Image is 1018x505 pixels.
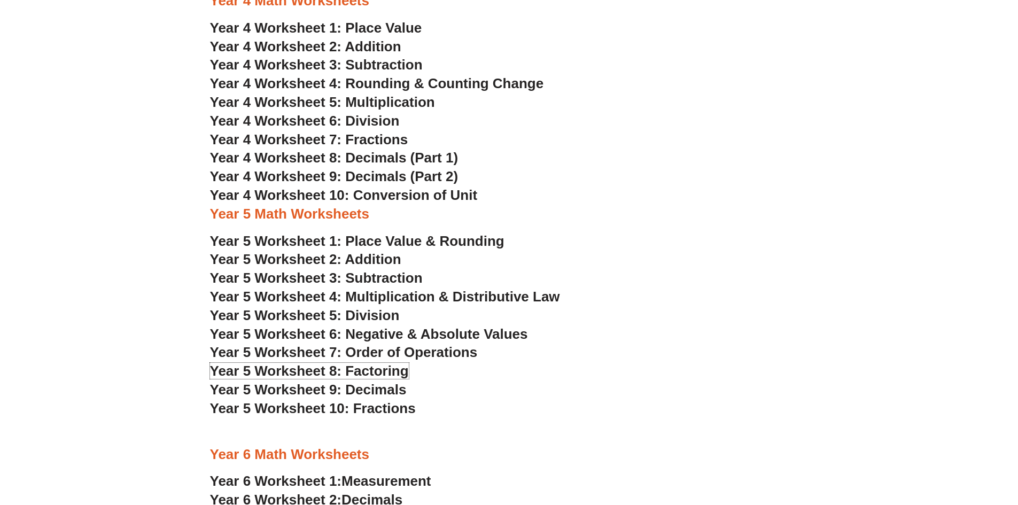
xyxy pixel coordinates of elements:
[210,307,400,323] a: Year 5 Worksheet 5: Division
[210,113,400,129] a: Year 4 Worksheet 6: Division
[210,233,504,249] a: Year 5 Worksheet 1: Place Value & Rounding
[210,57,423,73] a: Year 4 Worksheet 3: Subtraction
[210,400,416,416] a: Year 5 Worksheet 10: Fractions
[210,131,408,147] a: Year 4 Worksheet 7: Fractions
[210,270,423,286] a: Year 5 Worksheet 3: Subtraction
[210,187,478,203] a: Year 4 Worksheet 10: Conversion of Unit
[210,38,401,55] a: Year 4 Worksheet 2: Addition
[210,473,431,489] a: Year 6 Worksheet 1:Measurement
[210,168,459,184] a: Year 4 Worksheet 9: Decimals (Part 2)
[210,363,409,379] a: Year 5 Worksheet 8: Factoring
[210,20,422,36] a: Year 4 Worksheet 1: Place Value
[210,150,459,166] a: Year 4 Worksheet 8: Decimals (Part 1)
[341,473,431,489] span: Measurement
[210,251,401,267] a: Year 5 Worksheet 2: Addition
[210,75,544,91] a: Year 4 Worksheet 4: Rounding & Counting Change
[210,382,407,398] a: Year 5 Worksheet 9: Decimals
[210,289,560,305] a: Year 5 Worksheet 4: Multiplication & Distributive Law
[210,344,478,360] a: Year 5 Worksheet 7: Order of Operations
[210,473,342,489] span: Year 6 Worksheet 1:
[210,205,809,223] h3: Year 5 Math Worksheets
[210,94,435,110] a: Year 4 Worksheet 5: Multiplication
[210,446,809,464] h3: Year 6 Math Worksheets
[840,384,1018,505] iframe: Chat Widget
[210,326,528,342] a: Year 5 Worksheet 6: Negative & Absolute Values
